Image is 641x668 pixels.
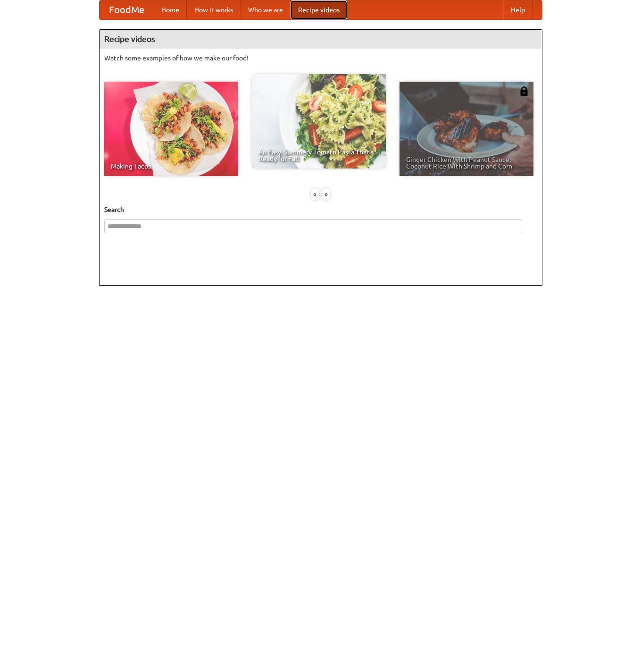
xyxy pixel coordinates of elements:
img: 483408.png [519,86,529,96]
span: An Easy, Summery Tomato Pasta That's Ready for Fall [258,149,379,162]
a: FoodMe [100,0,154,19]
div: « [311,188,319,200]
a: Who we are [241,0,291,19]
a: Home [154,0,187,19]
a: Making Tacos [104,82,238,176]
a: An Easy, Summery Tomato Pasta That's Ready for Fall [252,74,386,169]
h5: Search [104,205,537,214]
p: Watch some examples of how we make our food! [104,53,537,63]
a: How it works [187,0,241,19]
div: » [322,188,330,200]
a: Help [503,0,533,19]
a: Recipe videos [291,0,347,19]
span: Making Tacos [111,163,232,169]
h4: Recipe videos [100,30,542,49]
